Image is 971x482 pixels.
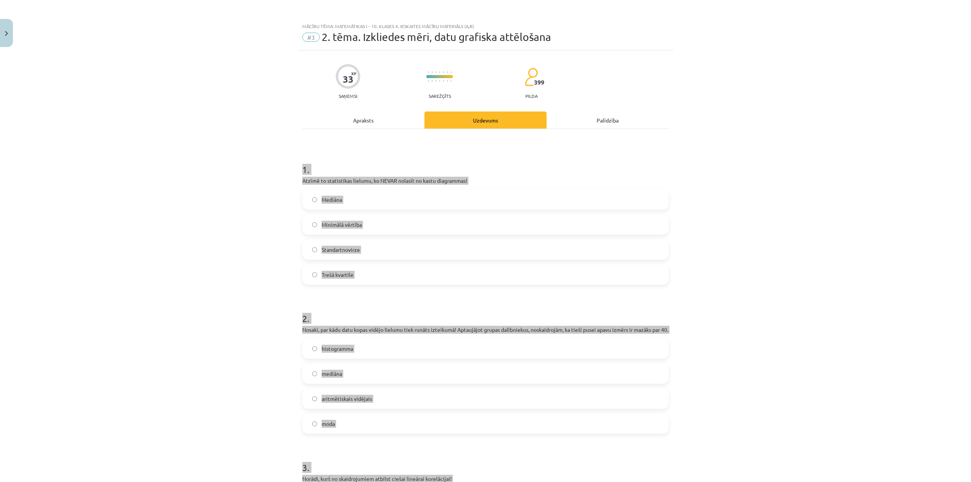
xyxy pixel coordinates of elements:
[525,93,537,99] p: pilda
[5,31,8,36] img: icon-close-lesson-0947bae3869378f0d4975bcd49f059093ad1ed9edebbc8119c70593378902aed.svg
[302,177,669,185] p: Atzīmē to statistikas lielumu, ko NEVAR nolasīt no kastu diagrammas!
[336,93,360,99] p: Saņemsi
[322,370,342,378] span: mediāna
[302,300,669,323] h1: 2 .
[443,80,444,82] img: icon-short-line-57e1e144782c952c97e751825c79c345078a6d821885a25fce030b3d8c18986b.svg
[525,68,538,86] img: students-c634bb4e5e11cddfef0936a35e636f08e4e9abd3cc4e673bd6f9a4125e45ecb1.svg
[302,33,320,42] span: #3
[435,80,436,82] img: icon-short-line-57e1e144782c952c97e751825c79c345078a6d821885a25fce030b3d8c18986b.svg
[302,111,424,129] div: Apraksts
[322,31,551,43] span: 2. tēma. Izkliedes mēri, datu grafiska attēlošana
[429,93,451,99] p: Sarežģīts
[312,197,317,202] input: Mediāna
[302,449,669,473] h1: 3 .
[322,221,362,229] span: Minimālā vērtība
[534,79,544,86] span: 399
[351,71,356,75] span: XP
[312,222,317,227] input: Minimālā vērtība
[302,326,669,334] p: Nosaki, par kādu datu kopas vidējo lielumu tiek runāts izteikumā! Aptaujājot grupas dalībniekus, ...
[322,271,354,279] span: Trešā kvartile
[312,247,317,252] input: Standartnovirze
[312,371,317,376] input: mediāna
[312,421,317,426] input: moda
[547,111,669,129] div: Palīdzība
[343,74,354,85] div: 33
[435,71,436,73] img: icon-short-line-57e1e144782c952c97e751825c79c345078a6d821885a25fce030b3d8c18986b.svg
[322,420,335,428] span: moda
[322,196,342,204] span: Mediāna
[312,346,317,351] input: histogramma
[451,71,451,73] img: icon-short-line-57e1e144782c952c97e751825c79c345078a6d821885a25fce030b3d8c18986b.svg
[432,71,432,73] img: icon-short-line-57e1e144782c952c97e751825c79c345078a6d821885a25fce030b3d8c18986b.svg
[439,71,440,73] img: icon-short-line-57e1e144782c952c97e751825c79c345078a6d821885a25fce030b3d8c18986b.svg
[451,80,451,82] img: icon-short-line-57e1e144782c952c97e751825c79c345078a6d821885a25fce030b3d8c18986b.svg
[302,151,669,174] h1: 1 .
[302,24,669,29] div: Mācību tēma: Matemātikas i - 10. klases 4. ieskaites mācību materiāls (a,b)
[312,272,317,277] input: Trešā kvartile
[312,396,317,401] input: aritmētiskais vidējais
[443,71,444,73] img: icon-short-line-57e1e144782c952c97e751825c79c345078a6d821885a25fce030b3d8c18986b.svg
[322,246,360,254] span: Standartnovirze
[322,345,353,353] span: histogramma
[322,395,372,403] span: aritmētiskais vidējais
[424,111,547,129] div: Uzdevums
[432,80,432,82] img: icon-short-line-57e1e144782c952c97e751825c79c345078a6d821885a25fce030b3d8c18986b.svg
[439,80,440,82] img: icon-short-line-57e1e144782c952c97e751825c79c345078a6d821885a25fce030b3d8c18986b.svg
